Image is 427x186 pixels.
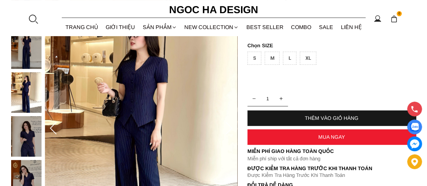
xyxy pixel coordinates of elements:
img: Vittoria Set_ Bộ Vest Cổ V Quần Suông Kẻ Sọc BQ013_mini_1 [11,28,42,69]
a: NEW COLLECTION [181,18,243,36]
a: BEST SELLER [243,18,288,36]
a: messenger [407,136,422,151]
img: Vittoria Set_ Bộ Vest Cổ V Quần Suông Kẻ Sọc BQ013_mini_2 [11,72,42,113]
a: SALE [315,18,337,36]
img: Display image [410,123,419,131]
a: Display image [407,119,422,134]
div: SẢN PHẨM [139,18,181,36]
div: S [247,52,261,65]
a: Ngoc Ha Design [163,2,264,18]
div: M [265,52,279,65]
div: XL [300,52,316,65]
font: Miễn phí giao hàng toàn quốc [247,148,334,154]
img: img-CART-ICON-ksit0nf1 [390,15,398,23]
a: Combo [287,18,315,36]
p: Được Kiểm Tra Hàng Trước Khi Thanh Toán [247,172,416,178]
a: TRANG CHỦ [62,18,102,36]
p: Được Kiểm Tra Hàng Trước Khi Thanh Toán [247,165,416,171]
font: Miễn phí ship với tất cả đơn hàng [247,156,320,161]
div: L [283,52,296,65]
a: GIỚI THIỆU [102,18,139,36]
p: SIZE [247,43,416,48]
input: Quantity input [247,92,288,105]
img: Vittoria Set_ Bộ Vest Cổ V Quần Suông Kẻ Sọc BQ013_mini_3 [11,116,42,157]
div: MUA NGAY [247,134,416,140]
span: 0 [397,11,402,17]
div: THÊM VÀO GIỎ HÀNG [247,115,416,121]
a: LIÊN HỆ [337,18,366,36]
